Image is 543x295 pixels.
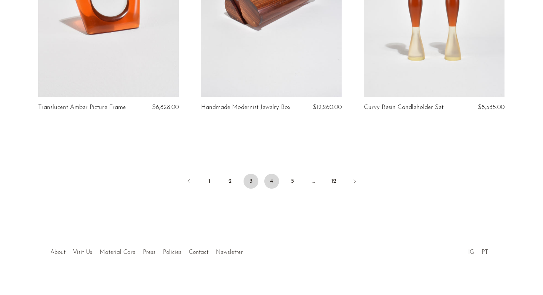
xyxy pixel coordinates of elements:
a: Press [143,249,155,255]
a: Visit Us [73,249,92,255]
a: Policies [163,249,181,255]
a: Translucent Amber Picture Frame [38,104,126,111]
a: PT [482,249,488,255]
span: 3 [244,174,258,189]
a: Contact [189,249,208,255]
a: 12 [326,174,341,189]
a: Previous [181,174,196,190]
a: 4 [264,174,279,189]
a: About [50,249,66,255]
span: $8,535.00 [478,104,505,110]
a: 1 [202,174,217,189]
span: … [306,174,321,189]
a: Handmade Modernist Jewelry Box [201,104,291,111]
a: IG [468,249,474,255]
a: 5 [285,174,300,189]
a: Next [347,174,362,190]
span: $12,260.00 [313,104,342,110]
span: $6,828.00 [152,104,179,110]
ul: Social Medias [465,243,492,258]
ul: Quick links [47,243,247,258]
a: Material Care [100,249,135,255]
a: Curvy Resin Candleholder Set [364,104,443,111]
a: 2 [223,174,238,189]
